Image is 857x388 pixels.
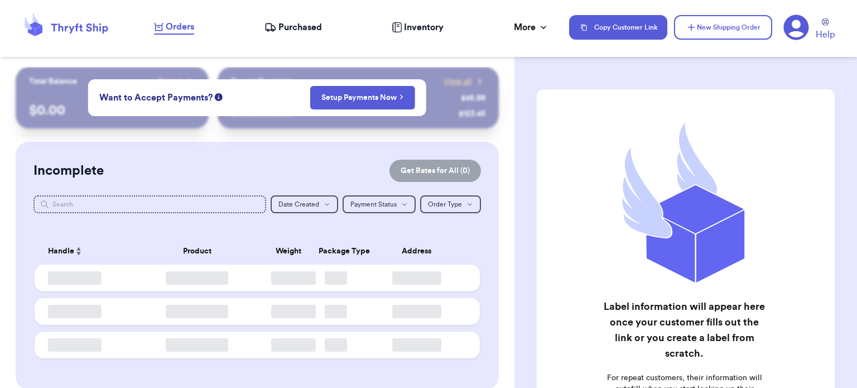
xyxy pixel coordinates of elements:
th: Package Type [312,238,360,265]
div: $ 123.45 [459,108,485,119]
th: Address [360,238,480,265]
a: View all [444,76,485,87]
span: Order Type [428,201,462,208]
h2: Label information will appear here once your customer fills out the link or you create a label fr... [601,299,768,361]
span: Payout [158,76,182,87]
button: Date Created [271,195,338,213]
span: Inventory [404,21,444,34]
th: Product [130,238,264,265]
span: Want to Accept Payments? [99,91,213,104]
button: Sort ascending [74,245,83,258]
button: Copy Customer Link [569,15,667,40]
button: Setup Payments Now [310,86,415,109]
a: Inventory [392,21,444,34]
a: Orders [154,20,194,35]
span: Date Created [278,201,319,208]
p: Recent Payments [231,76,293,87]
h2: Incomplete [33,162,104,180]
p: $ 0.00 [29,102,196,119]
div: More [514,21,549,34]
span: Payment Status [350,201,397,208]
span: Purchased [278,21,322,34]
p: Total Balance [29,76,77,87]
a: Purchased [264,21,322,34]
button: Get Rates for All (0) [389,160,481,182]
div: $ 45.99 [461,93,485,104]
span: Handle [48,246,74,257]
button: Order Type [420,195,481,213]
span: View all [444,76,472,87]
a: Payout [158,76,195,87]
button: New Shipping Order [674,15,772,40]
th: Weight [264,238,312,265]
a: Help [816,18,835,41]
span: Help [816,28,835,41]
a: Setup Payments Now [321,92,403,103]
span: Orders [166,20,194,33]
button: Payment Status [343,195,416,213]
input: Search [33,195,266,213]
